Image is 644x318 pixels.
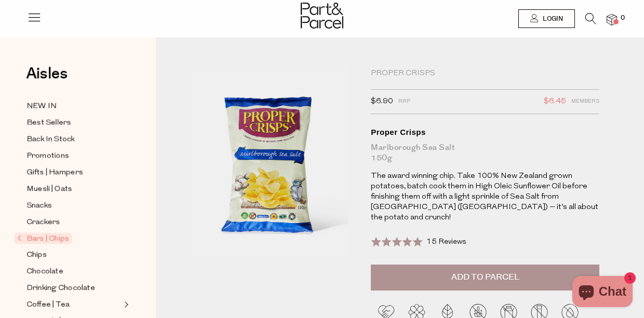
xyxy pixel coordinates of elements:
[26,248,121,261] a: Chips
[371,127,599,137] div: Proper Crisps
[371,95,393,108] span: $6.90
[371,171,599,223] p: The award winning chip. Take 100% New Zealand grown potatoes, batch cook them in High Oleic Sunfl...
[618,13,627,23] span: 0
[26,66,68,92] a: Aisles
[26,167,83,179] span: Gifts | Hampers
[26,100,57,113] span: NEW IN
[26,117,71,129] span: Best Sellers
[26,116,121,129] a: Best Sellers
[26,200,52,212] span: Snacks
[26,282,121,295] a: Drinking Chocolate
[17,232,121,245] a: Bars | Chips
[26,183,121,196] a: Muesli | Oats
[569,276,636,310] inbox-online-store-chat: Shopify online store chat
[426,238,466,246] span: 15 Reviews
[26,62,68,85] span: Aisles
[26,199,121,212] a: Snacks
[26,282,95,295] span: Drinking Chocolate
[26,166,121,179] a: Gifts | Hampers
[371,68,599,79] div: Proper Crisps
[15,233,72,244] span: Bars | Chips
[518,9,575,28] a: Login
[571,95,599,108] span: Members
[26,216,60,229] span: Crackers
[26,150,69,162] span: Promotions
[26,249,47,261] span: Chips
[122,298,129,311] button: Expand/Collapse Coffee | Tea
[540,15,563,23] span: Login
[26,183,72,196] span: Muesli | Oats
[26,133,75,146] span: Back In Stock
[26,298,121,311] a: Coffee | Tea
[607,14,617,25] a: 0
[451,271,519,283] span: Add to Parcel
[544,95,566,108] span: $6.45
[26,100,121,113] a: NEW IN
[26,133,121,146] a: Back In Stock
[26,216,121,229] a: Crackers
[398,95,410,108] span: RRP
[26,149,121,162] a: Promotions
[26,299,70,311] span: Coffee | Tea
[371,143,599,163] div: Marlborough Sea Salt 150g
[371,265,599,291] button: Add to Parcel
[26,265,121,278] a: Chocolate
[187,68,355,267] img: Proper Crisps
[301,3,343,29] img: Part&Parcel
[26,266,63,278] span: Chocolate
